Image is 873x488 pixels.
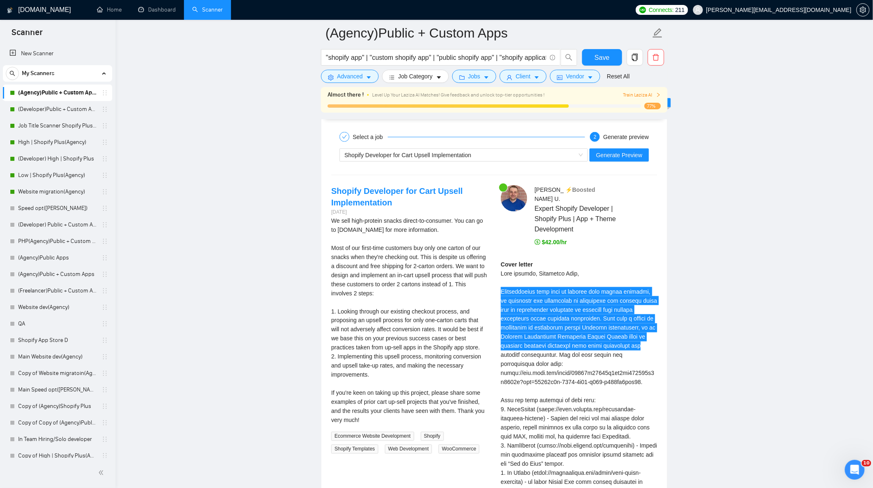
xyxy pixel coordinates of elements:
a: (Developer) Public + Custom Apps [18,217,97,233]
img: Profile image for Dima [24,5,37,18]
span: Almost there ! [328,90,364,99]
a: Copy of Website migratoin(Agency) [18,365,97,382]
img: c1gfRzHJo4lwB2uvQU6P4BT15O_lr8ReaehWjS0ADxTjCRy4vAPwXYrdgz0EeetcBO [501,185,527,212]
div: Generate preview [603,132,649,142]
iframe: Intercom live chat [845,460,865,480]
button: search [561,49,577,66]
span: Connects: [649,5,674,14]
button: search [6,67,19,80]
a: setting [856,7,870,13]
span: setting [857,7,869,13]
span: 10 [862,460,871,467]
button: Добавить вложение [39,264,46,270]
span: holder [101,90,108,96]
span: Advanced [337,72,363,81]
button: userClientcaret-down [500,70,547,83]
code: 2. [19,19,26,26]
a: homeHome [97,6,122,13]
span: My Scanners [22,65,54,82]
span: copy [627,54,643,61]
span: holder [101,238,108,245]
span: holder [101,106,108,113]
span: holder [101,205,108,212]
a: Low | Shopify Plus(Agency) [18,167,97,184]
button: Save [582,49,622,66]
span: holder [101,387,108,393]
a: Copy of Copy of (Agency)Public + Custom Apps [18,415,97,431]
span: Shopify Developer for Cart Upsell Implementation [344,152,471,158]
div: Закрыть [145,3,160,18]
span: double-left [98,469,106,477]
button: Train Laziza AI [623,91,661,99]
a: Main Website dev(Agency) [18,349,97,365]
a: Speed opt([PERSON_NAME]) [18,200,97,217]
img: upwork-logo.png [639,7,646,13]
span: idcard [557,74,563,80]
button: Generate Preview [590,149,649,162]
span: holder [101,189,108,195]
a: (Agency)Public + Custom Apps [18,85,97,101]
span: user [695,7,701,13]
span: dollar [535,239,540,245]
a: QA [18,316,97,332]
span: Scanner [5,26,49,44]
a: Website migration(Agency) [18,184,97,200]
span: Save [595,52,609,63]
span: Jobs [468,72,481,81]
span: holder [101,139,108,146]
span: caret-down [588,74,593,80]
a: Reset All [607,72,630,81]
button: Отправить сообщение… [142,260,155,273]
span: Shopify [421,432,444,441]
a: Main Speed opt([PERSON_NAME]) [18,382,97,398]
span: holder [101,271,108,278]
button: Средство выбора эмодзи [13,264,19,270]
span: holder [101,288,108,294]
li: What is the right way to leave feedback in cases where the job post is addressed to an agency and... [19,101,129,132]
a: dashboardDashboard [138,6,176,13]
a: Copy of High | Shopify Plus(Agency) [18,448,97,464]
li: New Scanner [3,45,112,62]
a: (Developer) High | Shopify Plus [18,151,97,167]
span: [PERSON_NAME] U . [535,186,564,202]
span: delete [648,54,664,61]
button: delete [648,49,664,66]
span: Vendor [566,72,584,81]
span: ⚡️Boosted [565,186,595,193]
span: caret-down [534,74,540,80]
span: caret-down [366,74,372,80]
a: High | Shopify Plus(Agency) [18,134,97,151]
span: holder [101,172,108,179]
a: Copy of (Agency)Shopify Plus [18,398,97,415]
span: holder [101,403,108,410]
img: logo [7,4,13,17]
span: info-circle [550,55,555,60]
span: 2 [594,134,597,140]
a: In Team Hiring/Solo developer [18,431,97,448]
button: copy [627,49,643,66]
span: edit [652,28,663,38]
code: 3. [19,101,26,108]
input: Scanner name... [326,23,651,43]
strong: Cover letter [501,261,533,268]
span: caret-down [484,74,489,80]
span: holder [101,337,108,344]
span: holder [101,123,108,129]
a: (Agency)Public Apps [18,250,97,266]
a: Shopify App Store D [18,332,97,349]
span: 211 [675,5,684,14]
span: holder [101,420,108,426]
span: holder [101,370,108,377]
span: Expert Shopify Developer | Shopify Plus | App + Theme Development [535,203,633,234]
span: Generate Preview [596,151,642,160]
span: right [656,92,661,97]
button: barsJob Categorycaret-down [382,70,448,83]
li: If one freelancer was initially selected in the scanner, and then we change the profile from whic... [19,19,129,73]
button: go back [5,3,21,19]
div: Depends on what exactly they wanna to achieve, but in general: ​ [13,136,129,160]
span: Level Up Your Laziza AI Matches! Give feedback and unlock top-tier opportunities ! [372,92,545,98]
a: searchScanner [192,6,223,13]
span: search [561,54,577,61]
button: Средство выбора GIF-файла [26,264,33,270]
span: Web Development [385,445,432,454]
